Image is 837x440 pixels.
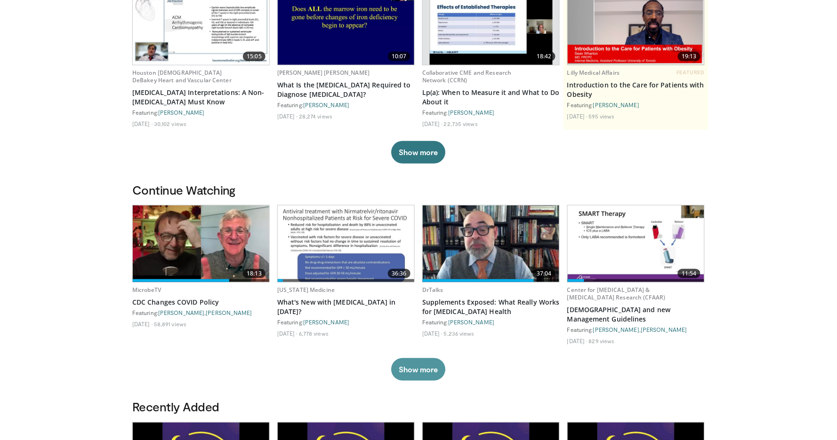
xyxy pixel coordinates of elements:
div: Featuring: , [567,326,705,333]
span: 15:05 [243,52,266,61]
a: DrTalks [422,286,443,294]
li: [DATE] [132,320,153,328]
div: Featuring: [277,101,415,109]
a: [MEDICAL_DATA] Interpretations: A Non-[MEDICAL_DATA] Must Know [132,88,270,107]
img: e6ac19ea-06ec-4e73-bb2e-8837b1071482.620x360_q85_upscale.jpg [278,205,414,282]
span: 36:36 [388,269,410,278]
span: 10:07 [388,52,410,61]
a: Supplements Exposed: What Really Works for [MEDICAL_DATA] Health [422,298,560,316]
li: [DATE] [132,120,153,127]
div: Featuring: , [132,309,270,316]
li: 22,735 views [444,120,478,127]
span: FEATURED [677,69,705,76]
a: [PERSON_NAME] [206,309,252,316]
a: [PERSON_NAME] [303,102,349,108]
a: [PERSON_NAME] [641,326,687,333]
button: Show more [391,358,445,381]
a: CDC Changes COVID Policy [132,298,270,307]
a: 18:13 [133,205,269,282]
div: Featuring: [422,109,560,116]
a: [DEMOGRAPHIC_DATA] and new Management Guidelines [567,305,705,324]
div: Featuring: [422,318,560,326]
a: [PERSON_NAME] [448,109,494,116]
a: Lilly Medical Affairs [567,69,620,77]
span: 18:13 [243,269,266,278]
li: [DATE] [277,112,298,120]
li: 30,102 views [154,120,186,127]
li: 595 views [589,112,615,120]
a: Houston [DEMOGRAPHIC_DATA] DeBakey Heart and Vascular Center [132,69,232,84]
img: 72ac0e37-d809-477d-957a-85a66e49561a.620x360_q85_upscale.jpg [133,205,269,282]
li: 28,274 views [299,112,332,120]
span: 37:04 [533,269,555,278]
a: [PERSON_NAME] [593,326,639,333]
li: 6,778 views [299,330,329,337]
a: [US_STATE] Medicine [277,286,335,294]
a: Introduction to the Care for Patients with Obesity [567,80,705,99]
a: Center for [MEDICAL_DATA] & [MEDICAL_DATA] Research (CFAAR) [567,286,666,301]
li: [DATE] [567,337,588,345]
li: 829 views [589,337,615,345]
li: [DATE] [422,330,443,337]
a: 37:04 [423,205,559,282]
img: 4cd3b20c-8c86-4450-8561-6792cd17c03b.620x360_q85_upscale.jpg [568,205,704,282]
span: 18:42 [533,52,555,61]
a: 11:54 [568,205,704,282]
li: [DATE] [277,330,298,337]
li: 58,891 views [154,320,186,328]
h3: Continue Watching [132,182,705,197]
div: Featuring: [132,109,270,116]
span: 11:54 [678,269,700,278]
a: What Is the [MEDICAL_DATA] Required to Diagnose [MEDICAL_DATA]? [277,80,415,99]
span: 19:13 [678,52,700,61]
img: 649d3fc0-5ee3-4147-b1a3-955a692e9799.620x360_q85_upscale.jpg [423,205,559,282]
li: [DATE] [422,120,443,127]
a: What's New with [MEDICAL_DATA] in [DATE]? [277,298,415,316]
a: 36:36 [278,205,414,282]
a: MicrobeTV [132,286,161,294]
a: [PERSON_NAME] [303,319,349,325]
h3: Recently Added [132,400,705,415]
div: Featuring: [277,318,415,326]
button: Show more [391,141,445,164]
div: Featuring: [567,101,705,109]
a: [PERSON_NAME] [593,102,639,108]
a: [PERSON_NAME] [448,319,494,325]
a: Lp(a): When to Measure it and What to Do About it [422,88,560,107]
a: Collaborative CME and Research Network (CCRN) [422,69,512,84]
a: [PERSON_NAME] [PERSON_NAME] [277,69,370,77]
a: [PERSON_NAME] [158,309,204,316]
li: 5,236 views [444,330,475,337]
li: [DATE] [567,112,588,120]
a: [PERSON_NAME] [158,109,204,116]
